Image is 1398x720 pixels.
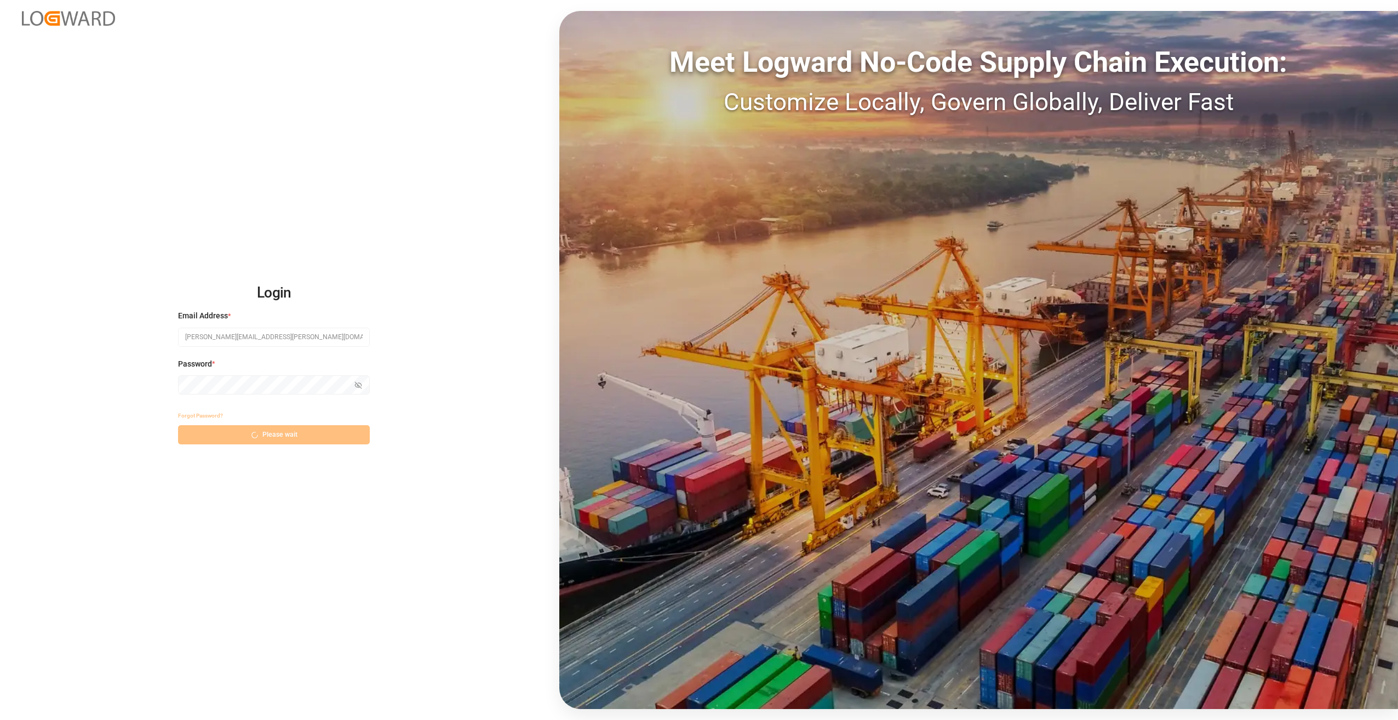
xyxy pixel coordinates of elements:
h2: Login [178,276,370,311]
img: Logward_new_orange.png [22,11,115,26]
input: Enter your email [178,328,370,347]
span: Password [178,358,212,370]
div: Customize Locally, Govern Globally, Deliver Fast [559,84,1398,120]
span: Email Address [178,310,228,322]
div: Meet Logward No-Code Supply Chain Execution: [559,41,1398,84]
